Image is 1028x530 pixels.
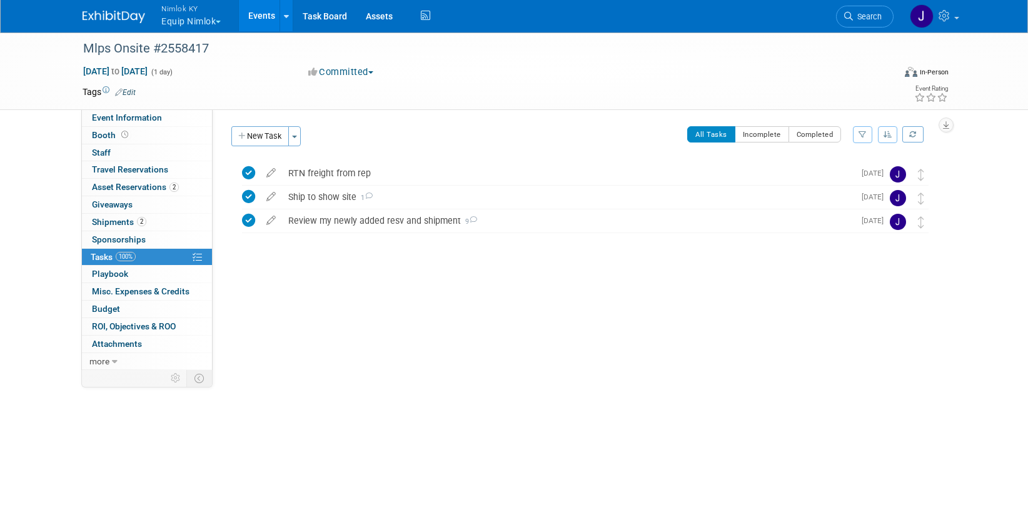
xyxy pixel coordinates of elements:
[82,231,212,248] a: Sponsorships
[918,169,924,181] i: Move task
[91,252,136,262] span: Tasks
[137,217,146,226] span: 2
[789,126,842,142] button: Completed
[89,356,109,366] span: more
[902,126,924,142] a: Refresh
[260,215,282,226] a: edit
[231,126,289,146] button: New Task
[165,370,187,386] td: Personalize Event Tab Strip
[820,65,949,84] div: Event Format
[82,109,212,126] a: Event Information
[82,301,212,317] a: Budget
[890,166,906,182] img: Jamie Dunn
[83,66,148,77] span: [DATE] [DATE]
[92,269,128,279] span: Playbook
[890,190,906,206] img: Jamie Dunn
[687,126,735,142] button: All Tasks
[82,179,212,196] a: Asset Reservations2
[169,182,179,192] span: 2
[914,86,948,92] div: Event Rating
[92,182,179,192] span: Asset Reservations
[304,66,378,79] button: Committed
[82,196,212,213] a: Giveaways
[92,112,162,122] span: Event Information
[862,169,890,177] span: [DATE]
[836,6,894,27] a: Search
[735,126,789,142] button: Incomplete
[905,67,917,77] img: Format-Inperson.png
[92,304,120,314] span: Budget
[82,214,212,231] a: Shipments2
[918,192,924,204] i: Move task
[82,249,212,266] a: Tasks100%
[92,147,111,157] span: Staff
[862,192,890,201] span: [DATE]
[260,191,282,202] a: edit
[260,167,282,179] a: edit
[161,2,221,15] span: Nimlok KY
[862,216,890,225] span: [DATE]
[82,266,212,282] a: Playbook
[92,234,146,244] span: Sponsorships
[92,164,168,174] span: Travel Reservations
[282,210,854,231] div: Review my newly added resv and shipment
[461,217,477,226] span: 9
[79,37,875,60] div: Mlps Onsite #2558417
[356,194,373,202] span: 1
[92,130,131,140] span: Booth
[92,199,133,209] span: Giveaways
[82,353,212,370] a: more
[910,4,934,28] img: Jamie Dunn
[92,321,176,331] span: ROI, Objectives & ROO
[119,130,131,139] span: Booth not reserved yet
[109,66,121,76] span: to
[919,67,949,77] div: In-Person
[82,161,212,178] a: Travel Reservations
[187,370,213,386] td: Toggle Event Tabs
[83,86,136,98] td: Tags
[116,252,136,261] span: 100%
[150,68,173,76] span: (1 day)
[282,162,854,184] div: RTN freight from rep
[890,214,906,230] img: Jamie Dunn
[92,217,146,227] span: Shipments
[82,318,212,335] a: ROI, Objectives & ROO
[92,286,189,296] span: Misc. Expenses & Credits
[83,11,145,23] img: ExhibitDay
[853,12,882,21] span: Search
[918,216,924,228] i: Move task
[92,339,142,349] span: Attachments
[82,283,212,300] a: Misc. Expenses & Credits
[282,186,854,207] div: Ship to show site
[82,127,212,144] a: Booth
[82,144,212,161] a: Staff
[82,336,212,352] a: Attachments
[115,88,136,97] a: Edit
